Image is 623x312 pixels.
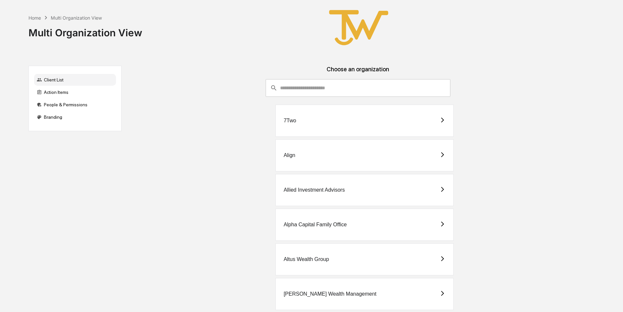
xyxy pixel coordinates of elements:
div: Allied Investment Advisors [284,187,345,193]
div: Altus Wealth Group [284,256,329,262]
div: 7Two [284,118,296,124]
div: Multi Organization View [51,15,102,21]
div: Multi Organization View [28,22,142,39]
div: Branding [34,111,116,123]
div: consultant-dashboard__filter-organizations-search-bar [266,79,451,97]
img: True West [326,5,391,50]
div: Align [284,152,295,158]
div: People & Permissions [34,99,116,111]
div: Action Items [34,86,116,98]
div: [PERSON_NAME] Wealth Management [284,291,376,297]
div: Alpha Capital Family Office [284,222,347,228]
div: Home [28,15,41,21]
div: Choose an organization [127,66,589,79]
div: Client List [34,74,116,86]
